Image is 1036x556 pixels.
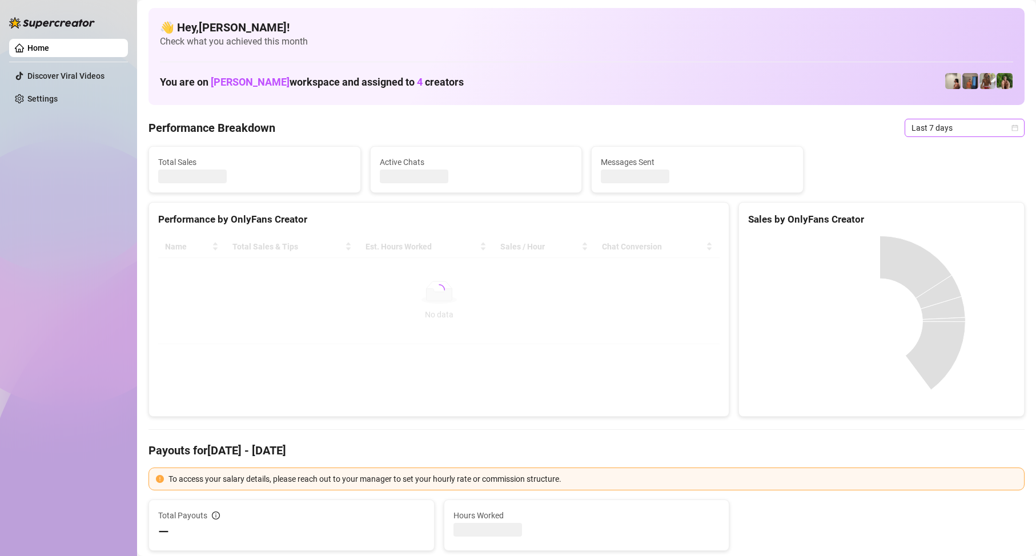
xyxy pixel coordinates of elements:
a: Home [27,43,49,53]
div: Sales by OnlyFans Creator [748,212,1015,227]
span: info-circle [212,511,220,519]
img: Ralphy [945,73,961,89]
span: Last 7 days [911,119,1018,136]
span: 4 [417,76,423,88]
span: Check what you achieved this month [160,35,1013,48]
div: Performance by OnlyFans Creator [158,212,720,227]
a: Settings [27,94,58,103]
span: Messages Sent [601,156,794,168]
span: loading [433,284,445,296]
span: exclamation-circle [156,475,164,483]
img: Wayne [962,73,978,89]
img: Nathaniel [979,73,995,89]
span: Total Sales [158,156,351,168]
a: Discover Viral Videos [27,71,105,80]
span: [PERSON_NAME] [211,76,290,88]
span: Active Chats [380,156,573,168]
h4: Payouts for [DATE] - [DATE] [148,442,1025,458]
img: Nathaniel [997,73,1013,89]
h4: 👋 Hey, [PERSON_NAME] ! [160,19,1013,35]
div: To access your salary details, please reach out to your manager to set your hourly rate or commis... [168,473,1017,485]
img: logo-BBDzfeDw.svg [9,17,95,29]
span: calendar [1011,124,1018,131]
h1: You are on workspace and assigned to creators [160,76,464,88]
span: — [158,523,169,541]
span: Hours Worked [453,509,720,522]
h4: Performance Breakdown [148,120,275,136]
span: Total Payouts [158,509,207,522]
